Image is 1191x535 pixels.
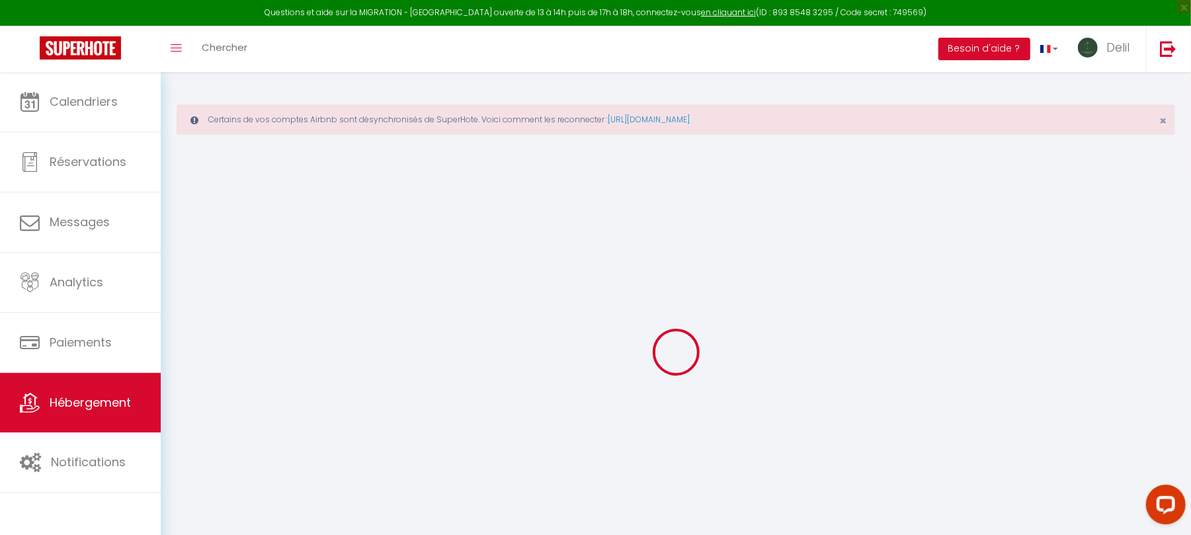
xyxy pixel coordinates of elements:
a: en cliquant ici [701,7,756,18]
div: Certains de vos comptes Airbnb sont désynchronisés de SuperHote. Voici comment les reconnecter : [177,104,1175,135]
span: Analytics [50,274,103,290]
span: Notifications [51,454,126,470]
a: [URL][DOMAIN_NAME] [608,114,690,125]
a: Chercher [192,26,257,72]
span: Chercher [202,40,247,54]
button: Besoin d'aide ? [938,38,1030,60]
span: Calendriers [50,93,118,110]
span: Hébergement [50,394,131,411]
span: Delil [1106,39,1129,56]
span: Paiements [50,334,112,350]
button: Close [1159,115,1167,127]
span: × [1159,112,1167,129]
span: Réservations [50,153,126,170]
a: ... Delil [1068,26,1146,72]
span: Messages [50,214,110,230]
img: ... [1078,38,1098,58]
iframe: LiveChat chat widget [1135,479,1191,535]
img: Super Booking [40,36,121,60]
img: logout [1160,40,1176,57]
